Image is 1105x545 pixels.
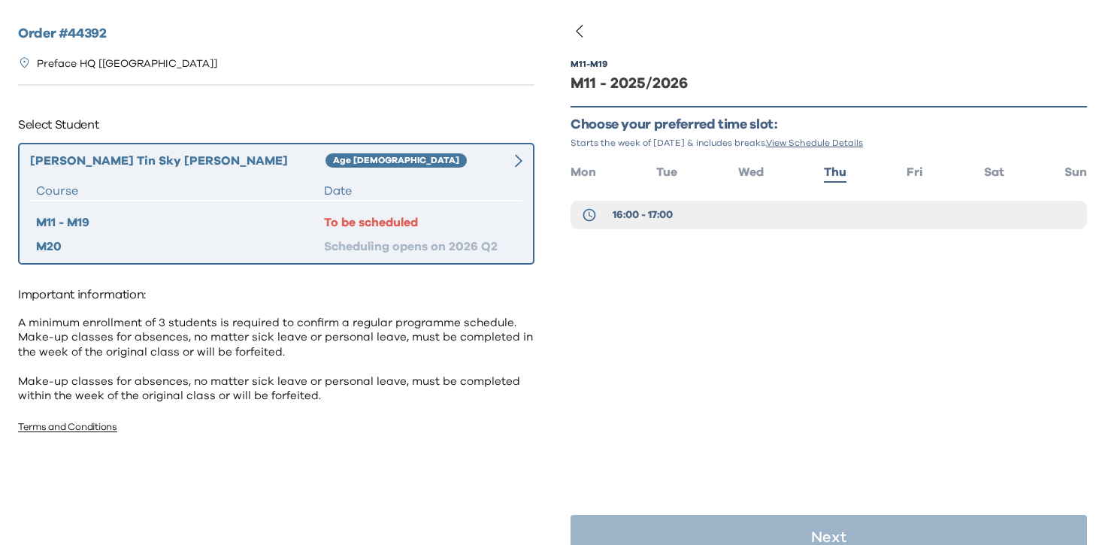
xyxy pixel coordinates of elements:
[18,422,117,432] a: Terms and Conditions
[571,166,596,178] span: Mon
[571,137,1087,149] p: Starts the week of [DATE] & includes breaks.
[18,113,534,137] p: Select Student
[571,201,1087,229] button: 16:00 - 17:00
[824,166,846,178] span: Thu
[325,153,467,168] div: Age [DEMOGRAPHIC_DATA]
[37,56,217,72] p: Preface HQ [[GEOGRAPHIC_DATA]]
[324,213,516,232] div: To be scheduled
[324,182,516,200] div: Date
[907,166,923,178] span: Fri
[36,213,324,232] div: M11 - M19
[1064,166,1087,178] span: Sun
[738,166,764,178] span: Wed
[324,238,516,256] div: Scheduling opens on 2026 Q2
[571,117,1087,134] p: Choose your preferred time slot:
[613,207,673,223] span: 16:00 - 17:00
[766,138,863,147] span: View Schedule Details
[18,24,534,44] h2: Order # 44392
[36,238,324,256] div: M20
[811,530,846,545] p: Next
[18,316,534,404] p: A minimum enrollment of 3 students is required to confirm a regular programme schedule. Make-up c...
[984,166,1004,178] span: Sat
[30,152,325,170] div: [PERSON_NAME] Tin Sky [PERSON_NAME]
[18,283,534,307] p: Important information:
[571,73,1087,94] div: M11 - 2025/2026
[36,182,324,200] div: Course
[656,166,677,178] span: Tue
[571,58,607,70] div: M11 - M19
